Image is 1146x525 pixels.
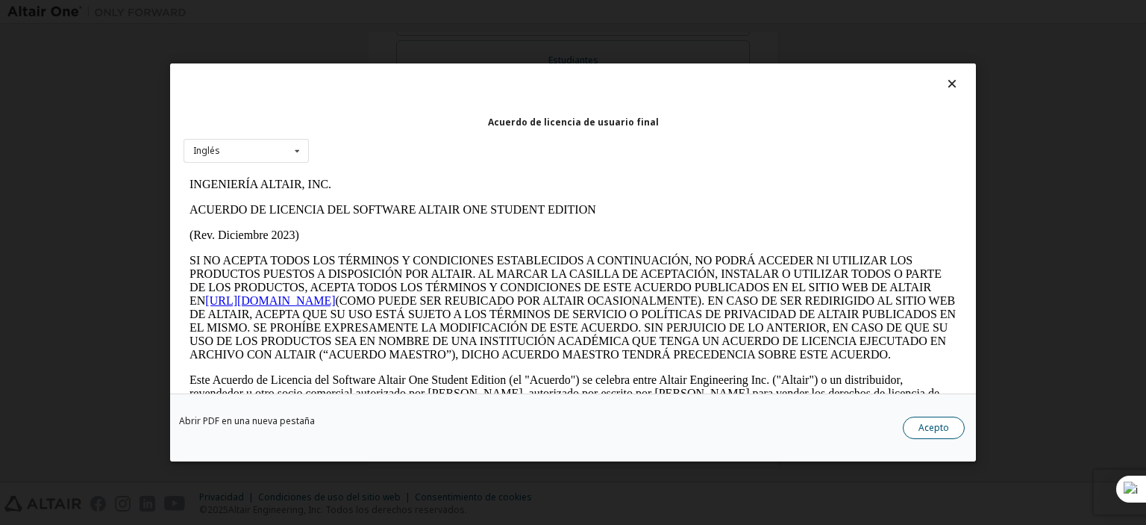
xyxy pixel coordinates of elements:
[6,82,758,135] font: SI NO ACEPTA TODOS LOS TÉRMINOS Y CONDICIONES ESTABLECIDOS A CONTINUACIÓN, NO PODRÁ ACCEDER NI UT...
[6,122,772,189] font: (COMO PUEDE SER REUBICADO POR ALTAIR OCASIONALMENTE). EN CASO DE SER REDIRIGIDO AL SITIO WEB DE A...
[918,421,949,434] font: Acepto
[6,202,756,268] font: Este Acuerdo de Licencia del Software Altair One Student Edition (el "Acuerdo") se celebra entre ...
[6,57,116,69] font: (Rev. Diciembre 2023)
[903,417,965,439] button: Acepto
[193,144,220,157] font: Inglés
[6,31,413,44] font: ACUERDO DE LICENCIA DEL SOFTWARE ALTAIR ONE STUDENT EDITION
[22,122,151,135] a: [URL][DOMAIN_NAME]
[179,417,315,426] a: Abrir PDF en una nueva pestaña
[488,116,659,128] font: Acuerdo de licencia de usuario final
[179,414,315,427] font: Abrir PDF en una nueva pestaña
[6,6,148,19] font: INGENIERÍA ALTAIR, INC.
